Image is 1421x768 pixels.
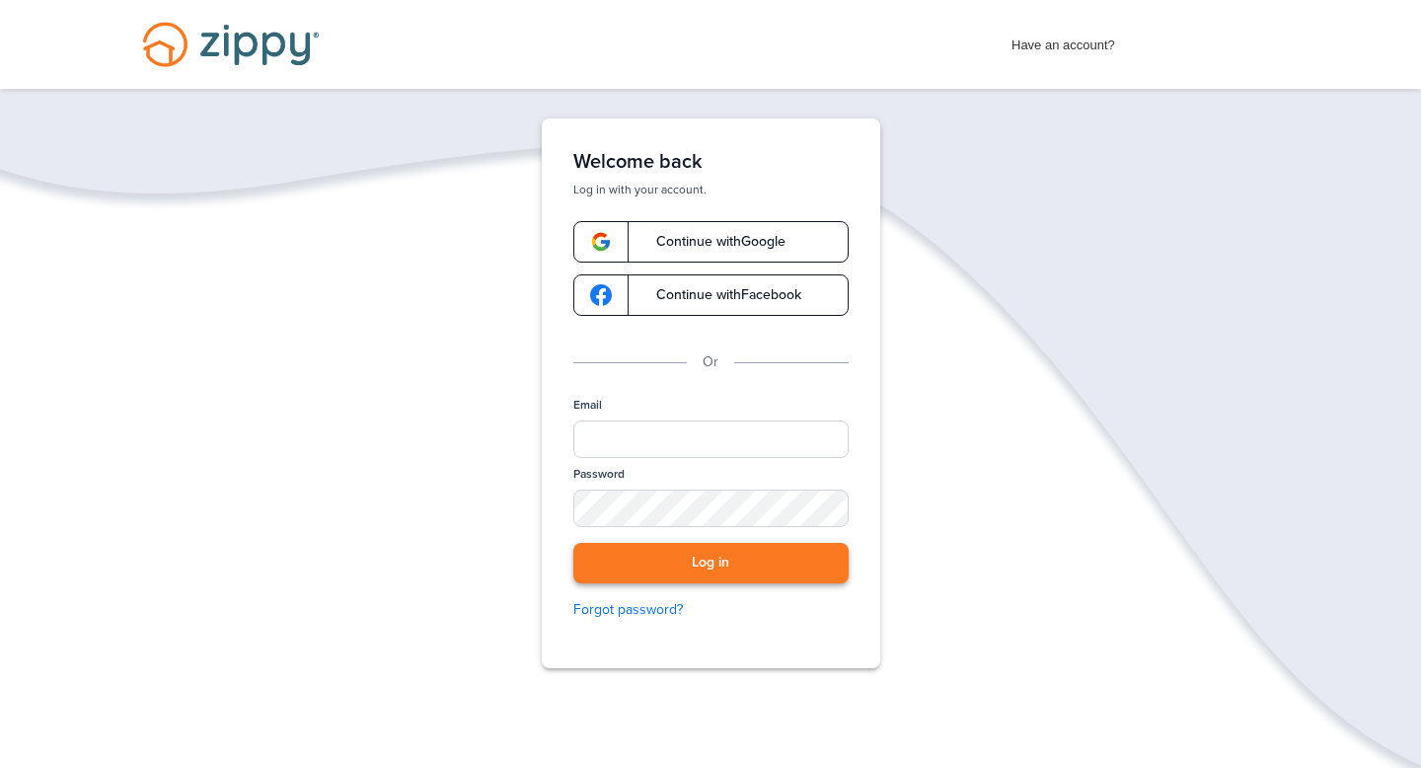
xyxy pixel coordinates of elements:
img: google-logo [590,231,612,253]
span: Continue with Google [636,235,785,249]
label: Email [573,397,602,414]
h1: Welcome back [573,150,849,174]
label: Password [573,466,625,483]
span: Have an account? [1011,25,1115,56]
a: google-logoContinue withFacebook [573,274,849,316]
span: Continue with Facebook [636,288,801,302]
p: Or [703,351,718,373]
img: google-logo [590,284,612,306]
p: Log in with your account. [573,182,849,197]
a: Forgot password? [573,599,849,621]
input: Email [573,421,849,458]
button: Log in [573,543,849,583]
input: Password [573,490,849,527]
a: google-logoContinue withGoogle [573,221,849,263]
